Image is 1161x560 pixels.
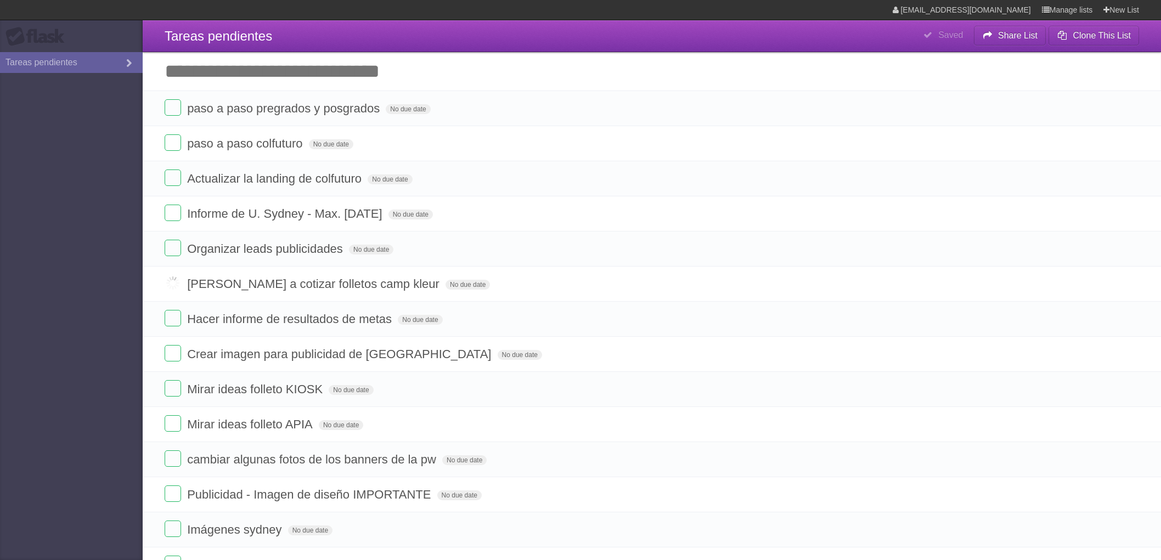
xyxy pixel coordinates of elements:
label: Done [165,99,181,116]
span: Informe de U. Sydney - Max. [DATE] [187,207,385,220]
span: No due date [386,104,430,114]
span: No due date [498,350,542,360]
label: Done [165,205,181,221]
span: Hacer informe de resultados de metas [187,312,394,326]
b: Saved [938,30,963,39]
b: Share List [998,31,1038,40]
span: Mirar ideas folleto APIA [187,417,315,431]
label: Done [165,485,181,502]
label: Done [165,310,181,326]
span: [PERSON_NAME] a cotizar folletos camp kleur [187,277,442,291]
span: No due date [309,139,353,149]
span: Publicidad - Imagen de diseño IMPORTANTE [187,488,433,501]
span: No due date [398,315,442,325]
label: Done [165,415,181,432]
span: No due date [437,490,482,500]
span: cambiar algunas fotos de los banners de la pw [187,452,439,466]
label: Done [165,450,181,467]
span: No due date [288,525,332,535]
span: Organizar leads publicidades [187,242,346,256]
span: No due date [442,455,487,465]
span: No due date [349,245,393,254]
span: No due date [446,280,490,290]
span: Tareas pendientes [165,29,272,43]
label: Done [165,380,181,397]
span: Imágenes sydney [187,523,284,536]
label: Done [165,134,181,151]
span: Crear imagen para publicidad de [GEOGRAPHIC_DATA] [187,347,494,361]
span: Mirar ideas folleto KIOSK [187,382,325,396]
div: Flask [5,27,71,47]
span: No due date [319,420,363,430]
button: Share List [974,26,1046,46]
label: Done [165,275,181,291]
span: Actualizar la landing de colfuturo [187,172,364,185]
span: No due date [329,385,373,395]
span: paso a paso pregrados y posgrados [187,101,382,115]
label: Done [165,345,181,361]
span: paso a paso colfuturo [187,137,305,150]
label: Done [165,521,181,537]
span: No due date [368,174,412,184]
label: Done [165,169,181,186]
label: Done [165,240,181,256]
button: Clone This List [1049,26,1139,46]
b: Clone This List [1073,31,1131,40]
span: No due date [388,210,433,219]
